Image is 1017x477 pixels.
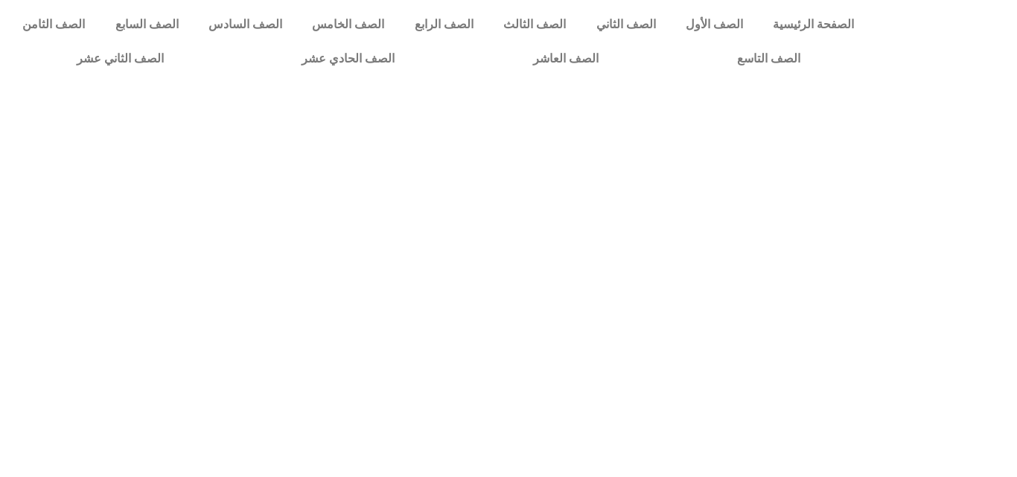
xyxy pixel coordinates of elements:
a: الصف الثامن [7,7,100,42]
a: الصف السابع [100,7,193,42]
a: الصفحة الرئيسية [758,7,869,42]
a: الصف الرابع [400,7,488,42]
a: الصف الثاني عشر [7,42,233,76]
a: الصف الخامس [297,7,399,42]
a: الصف الأول [671,7,758,42]
a: الصف الحادي عشر [233,42,465,76]
a: الصف السادس [194,7,297,42]
a: الصف التاسع [668,42,870,76]
a: الصف الثاني [581,7,670,42]
a: الصف الثالث [488,7,581,42]
a: الصف العاشر [464,42,668,76]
